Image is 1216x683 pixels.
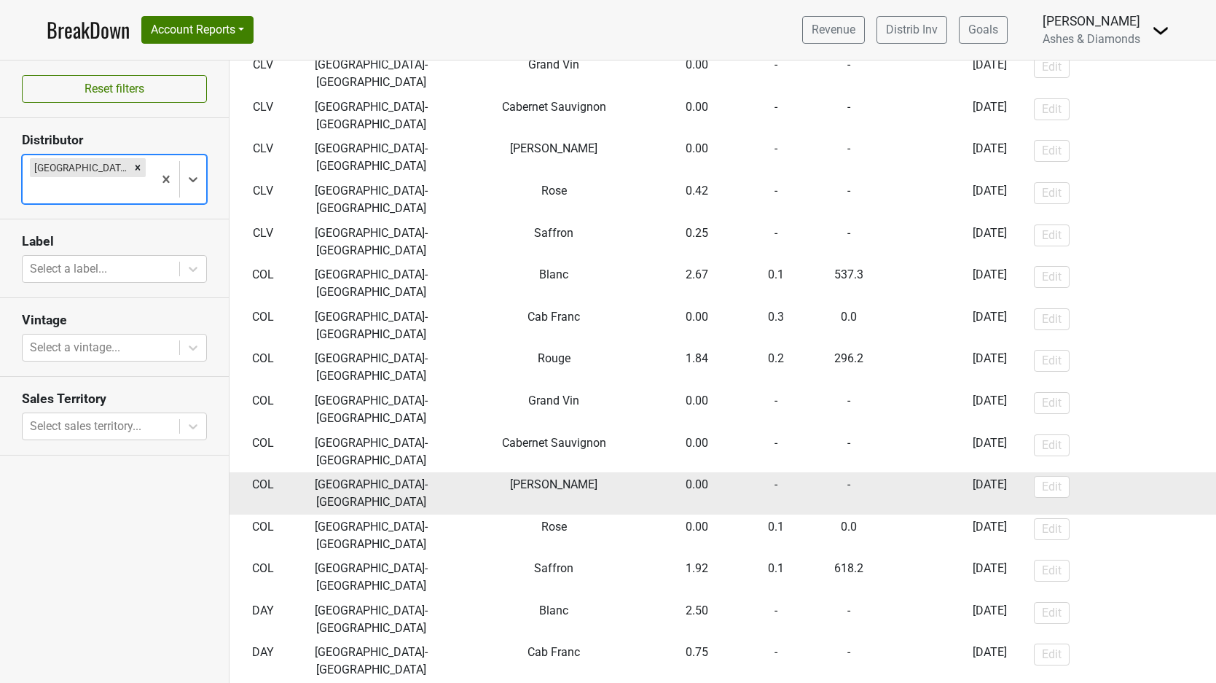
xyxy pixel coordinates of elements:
td: [GEOGRAPHIC_DATA]-[GEOGRAPHIC_DATA] [297,556,446,598]
td: COL [229,472,297,515]
td: - [732,641,819,683]
button: Reset filters [22,75,207,103]
td: COL [229,347,297,389]
button: Edit [1034,266,1070,288]
td: [GEOGRAPHIC_DATA]-[GEOGRAPHIC_DATA] [297,347,446,389]
span: Cabernet Sauvignon [502,100,606,114]
td: - [732,95,819,137]
td: COL [229,262,297,305]
button: Edit [1034,140,1070,162]
td: [DATE] [949,431,1030,473]
td: 0.00 [662,431,732,473]
td: [GEOGRAPHIC_DATA]-[GEOGRAPHIC_DATA] [297,389,446,431]
span: [PERSON_NAME] [510,477,597,491]
td: 537.3 [819,262,878,305]
span: Rose [541,520,567,534]
span: [PERSON_NAME] [510,141,597,155]
button: Edit [1034,644,1070,666]
span: Grand Vin [528,58,579,71]
td: - [732,598,819,641]
td: CLV [229,95,297,137]
td: [GEOGRAPHIC_DATA]-[GEOGRAPHIC_DATA] [297,95,446,137]
td: 2.50 [662,598,732,641]
td: COL [229,389,297,431]
td: [DATE] [949,598,1030,641]
td: 0.00 [662,472,732,515]
button: Edit [1034,350,1070,372]
button: Edit [1034,182,1070,204]
td: CLV [229,221,297,263]
span: Blanc [539,604,568,617]
button: Edit [1034,98,1070,120]
td: 0.00 [662,515,732,557]
td: CLV [229,179,297,221]
td: 0.00 [662,95,732,137]
td: [GEOGRAPHIC_DATA]-[GEOGRAPHIC_DATA] [297,179,446,221]
td: - [732,221,819,263]
td: 2025-10-01 [878,179,949,221]
td: 0.2 [732,347,819,389]
td: [GEOGRAPHIC_DATA]-[GEOGRAPHIC_DATA] [297,598,446,641]
td: - [732,389,819,431]
div: [GEOGRAPHIC_DATA]-[GEOGRAPHIC_DATA] [30,158,130,177]
td: 2025-10-01 [878,262,949,305]
td: [DATE] [949,262,1030,305]
td: - [732,179,819,221]
h3: Label [22,234,207,249]
td: - [819,389,878,431]
span: Ashes & Diamonds [1043,32,1140,46]
td: 2025-10-01 [878,556,949,598]
td: 2025-10-01 [878,52,949,95]
button: Edit [1034,602,1070,624]
td: 0.0 [819,515,878,557]
td: 2025-10-01 [878,641,949,683]
td: [DATE] [949,389,1030,431]
button: Edit [1034,225,1070,246]
td: 0.00 [662,305,732,347]
td: 1.92 [662,556,732,598]
td: - [819,431,878,473]
td: 2025-10-01 [878,472,949,515]
h3: Vintage [22,313,207,328]
td: 2025-10-01 [878,221,949,263]
button: Edit [1034,56,1070,78]
span: Rouge [538,351,570,365]
button: Edit [1034,392,1070,414]
td: - [819,179,878,221]
td: 2025-10-01 [878,305,949,347]
td: COL [229,515,297,557]
td: 0.0 [819,305,878,347]
td: - [819,95,878,137]
td: - [732,52,819,95]
td: - [732,137,819,179]
td: DAY [229,641,297,683]
td: [DATE] [949,179,1030,221]
td: - [819,472,878,515]
td: - [732,472,819,515]
span: Blanc [539,268,568,281]
td: [DATE] [949,95,1030,137]
td: 618.2 [819,556,878,598]
td: - [819,641,878,683]
td: [GEOGRAPHIC_DATA]-[GEOGRAPHIC_DATA] [297,262,446,305]
span: Cab Franc [527,310,580,324]
td: [DATE] [949,641,1030,683]
td: [DATE] [949,347,1030,389]
td: CLV [229,52,297,95]
td: [GEOGRAPHIC_DATA]-[GEOGRAPHIC_DATA] [297,641,446,683]
td: 0.1 [732,262,819,305]
td: 2025-10-01 [878,347,949,389]
td: 0.00 [662,137,732,179]
button: Edit [1034,560,1070,582]
td: 2025-10-01 [878,598,949,641]
td: 1.84 [662,347,732,389]
a: Revenue [802,16,865,44]
td: - [819,137,878,179]
td: 0.75 [662,641,732,683]
td: 0.25 [662,221,732,263]
button: Edit [1034,476,1070,498]
td: 2025-10-01 [878,431,949,473]
td: [GEOGRAPHIC_DATA]-[GEOGRAPHIC_DATA] [297,137,446,179]
td: [GEOGRAPHIC_DATA]-[GEOGRAPHIC_DATA] [297,52,446,95]
td: CLV [229,137,297,179]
